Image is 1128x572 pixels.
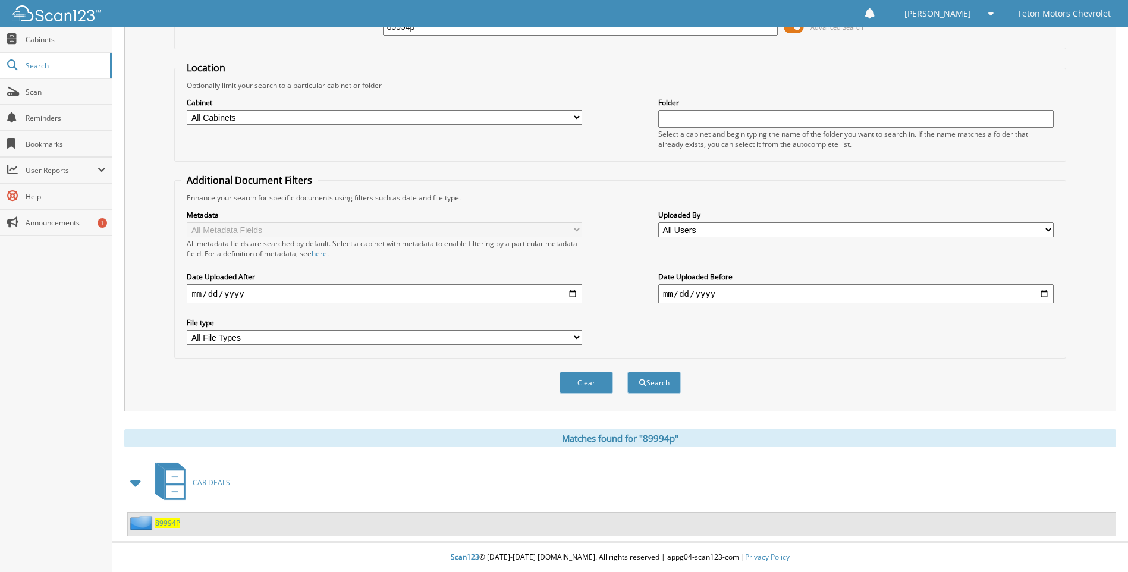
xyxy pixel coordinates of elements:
button: Clear [560,372,613,394]
label: Date Uploaded Before [658,272,1054,282]
span: Scan123 [451,552,479,562]
div: Optionally limit your search to a particular cabinet or folder [181,80,1059,90]
legend: Additional Document Filters [181,174,318,187]
img: scan123-logo-white.svg [12,5,101,21]
img: folder2.png [130,516,155,530]
label: Cabinet [187,98,582,108]
div: Matches found for "89994p" [124,429,1116,447]
span: User Reports [26,165,98,175]
legend: Location [181,61,231,74]
label: Uploaded By [658,210,1054,220]
a: 89994P [155,518,180,528]
span: Bookmarks [26,139,106,149]
a: here [312,249,327,259]
span: Cabinets [26,34,106,45]
label: Folder [658,98,1054,108]
span: [PERSON_NAME] [904,10,971,17]
span: Help [26,191,106,202]
iframe: Chat Widget [1069,515,1128,572]
span: CAR DEALS [193,477,230,488]
a: Privacy Policy [745,552,790,562]
div: All metadata fields are searched by default. Select a cabinet with metadata to enable filtering b... [187,238,582,259]
span: Advanced Search [810,23,863,32]
span: Scan [26,87,106,97]
span: Reminders [26,113,106,123]
div: © [DATE]-[DATE] [DOMAIN_NAME]. All rights reserved | appg04-scan123-com | [112,543,1128,572]
input: start [187,284,582,303]
input: end [658,284,1054,303]
label: File type [187,318,582,328]
span: Teton Motors Chevrolet [1017,10,1111,17]
a: CAR DEALS [148,459,230,506]
span: Announcements [26,218,106,228]
button: Search [627,372,681,394]
label: Date Uploaded After [187,272,582,282]
div: Enhance your search for specific documents using filters such as date and file type. [181,193,1059,203]
div: 1 [98,218,107,228]
div: Select a cabinet and begin typing the name of the folder you want to search in. If the name match... [658,129,1054,149]
span: Search [26,61,104,71]
label: Metadata [187,210,582,220]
